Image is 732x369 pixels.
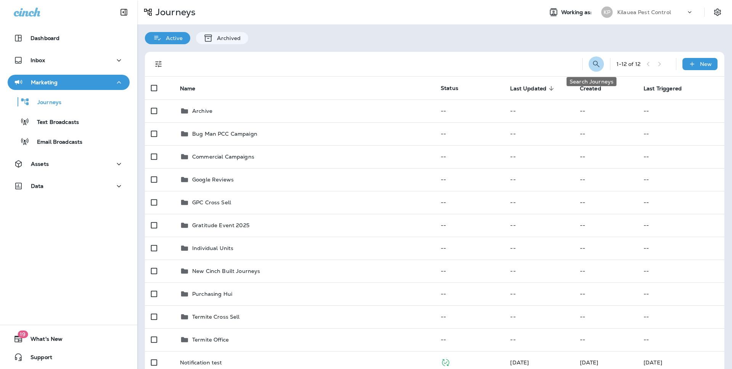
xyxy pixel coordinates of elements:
td: -- [435,145,504,168]
p: Dashboard [30,35,59,41]
td: -- [504,237,573,260]
span: Last Updated [510,85,556,92]
span: Created [580,85,601,92]
p: GPC Cross Sell [192,199,231,205]
td: -- [504,282,573,305]
td: -- [637,122,724,145]
span: Name [180,85,196,92]
td: -- [435,260,504,282]
button: Settings [711,5,724,19]
td: -- [504,328,573,351]
button: Text Broadcasts [8,114,130,130]
span: Name [180,85,205,92]
td: -- [574,168,637,191]
td: -- [574,99,637,122]
p: Assets [31,161,49,167]
td: -- [637,237,724,260]
td: -- [637,282,724,305]
p: Bug Man PCC Campaign [192,131,257,137]
td: -- [574,214,637,237]
p: Gratitude Event 2025 [192,222,249,228]
p: Individual Units [192,245,233,251]
p: Journeys [30,99,61,106]
td: -- [435,214,504,237]
p: Journeys [152,6,196,18]
p: Purchasing Hui [192,291,232,297]
td: -- [574,328,637,351]
td: -- [574,282,637,305]
p: Termite Cross Sell [192,314,240,320]
p: Kilauea Pest Control [617,9,671,15]
td: -- [504,305,573,328]
p: Commercial Campaigns [192,154,254,160]
td: -- [435,168,504,191]
p: Archive [192,108,212,114]
td: -- [504,214,573,237]
td: -- [574,305,637,328]
button: Collapse Sidebar [113,5,135,20]
button: Journeys [8,94,130,110]
button: Filters [151,56,166,72]
span: Created [580,85,611,92]
p: Archived [213,35,241,41]
td: -- [435,99,504,122]
p: Data [31,183,44,189]
td: -- [637,99,724,122]
button: Marketing [8,75,130,90]
td: -- [574,145,637,168]
span: Published [441,358,450,365]
td: -- [574,237,637,260]
button: Dashboard [8,30,130,46]
button: Assets [8,156,130,172]
p: Termite Office [192,337,229,343]
td: -- [435,191,504,214]
td: -- [637,214,724,237]
p: New [700,61,712,67]
p: New Cinch Built Journeys [192,268,260,274]
button: Support [8,350,130,365]
td: -- [504,122,573,145]
button: Email Broadcasts [8,133,130,149]
p: Active [162,35,183,41]
td: -- [637,260,724,282]
td: -- [435,282,504,305]
div: 1 - 12 of 12 [616,61,640,67]
button: Data [8,178,130,194]
td: -- [637,328,724,351]
button: 19What's New [8,331,130,347]
span: Last Triggered [644,85,692,92]
td: -- [574,191,637,214]
p: Marketing [31,79,58,85]
span: Frank Carreno [510,359,529,366]
td: -- [637,145,724,168]
p: Email Broadcasts [29,139,82,146]
span: Working as: [561,9,594,16]
span: Status [441,85,458,91]
td: -- [637,305,724,328]
div: KP [601,6,613,18]
span: Frank Carreno [580,359,599,366]
span: Last Triggered [644,85,682,92]
td: -- [435,237,504,260]
p: Notification test [180,359,222,366]
td: -- [504,145,573,168]
td: -- [637,191,724,214]
button: Search Journeys [589,56,604,72]
span: What's New [23,336,63,345]
td: -- [574,260,637,282]
td: -- [504,168,573,191]
button: Inbox [8,53,130,68]
td: -- [637,168,724,191]
p: Text Broadcasts [29,119,79,126]
td: -- [504,260,573,282]
td: -- [435,305,504,328]
td: -- [435,122,504,145]
td: -- [574,122,637,145]
td: -- [504,99,573,122]
div: Search Journeys [567,77,616,86]
span: Last Updated [510,85,546,92]
span: Support [23,354,52,363]
td: -- [504,191,573,214]
td: -- [435,328,504,351]
p: Inbox [30,57,45,63]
